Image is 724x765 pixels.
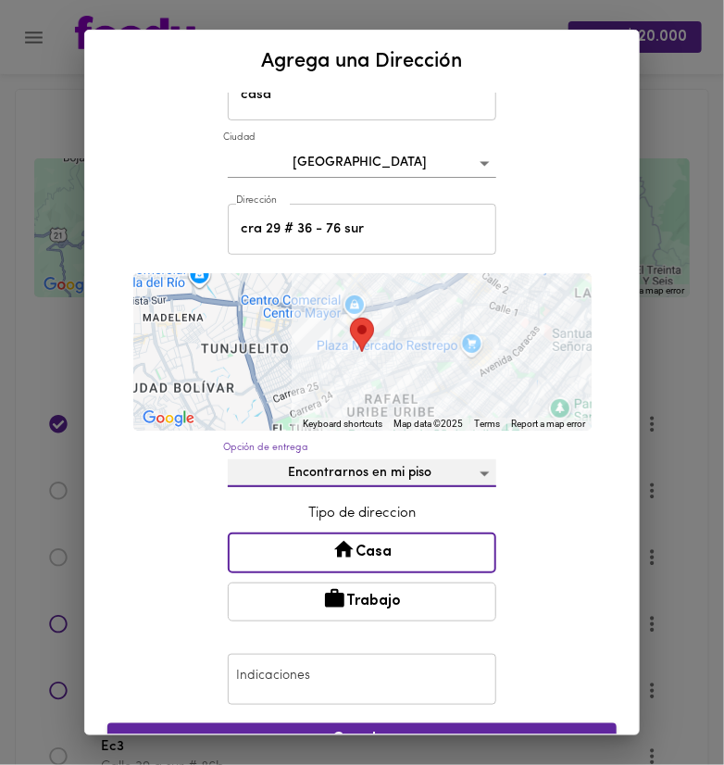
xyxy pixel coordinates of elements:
a: Terms [475,419,501,429]
input: Incluye oficina, apto, piso, etc. [228,204,496,255]
p: Tipo de direccion [228,504,496,523]
iframe: Messagebird Livechat Widget [635,676,724,765]
button: Casa [228,533,496,573]
button: Keyboard shortcuts [304,418,383,431]
input: Dejar en recepción del 7mo piso [228,654,496,705]
a: Open this area in Google Maps (opens a new window) [138,407,199,431]
span: Map data ©2025 [394,419,464,429]
a: Report a map error [512,419,586,429]
img: Google [138,407,199,431]
div: [GEOGRAPHIC_DATA] [228,149,496,178]
div: Tu dirección [350,318,374,352]
h2: Agrega una Dirección [107,45,617,78]
button: Trabajo [228,583,496,621]
button: Guardar [107,723,617,754]
label: Opción de entrega [223,441,308,455]
div: Encontrarnos en mi piso [228,459,496,488]
span: Guardar [122,731,602,748]
label: Ciudad [223,132,256,145]
input: Mi Casa [228,69,496,120]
